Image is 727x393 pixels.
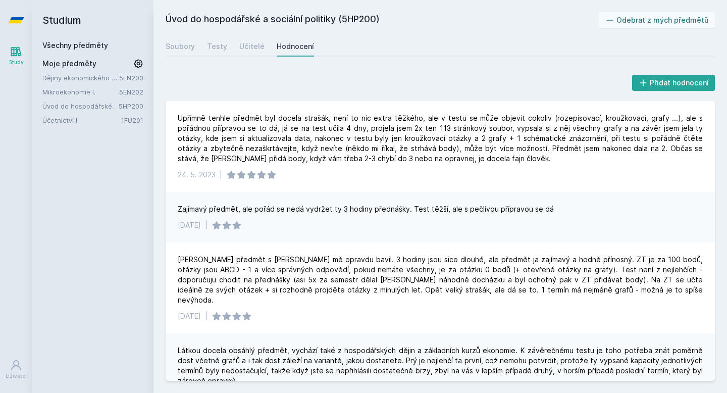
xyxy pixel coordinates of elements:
[42,101,119,111] a: Úvod do hospodářské a sociální politiky
[632,75,715,91] button: Přidat hodnocení
[119,88,143,96] a: 5EN202
[42,59,96,69] span: Moje předměty
[166,12,599,28] h2: Úvod do hospodářské a sociální politiky (5HP200)
[178,220,201,230] div: [DATE]
[277,41,314,52] div: Hodnocení
[121,116,143,124] a: 1FU201
[42,73,119,83] a: Dějiny ekonomického myšlení
[239,36,265,57] a: Učitelé
[205,220,207,230] div: |
[207,41,227,52] div: Testy
[42,115,121,125] a: Účetnictví I.
[119,102,143,110] a: 5HP200
[42,41,108,50] a: Všechny předměty
[178,255,703,305] div: [PERSON_NAME] předmět s [PERSON_NAME] mě opravdu bavil. 3 hodiny jsou sice dlouhé, ale předmět ja...
[205,311,207,321] div: |
[166,36,195,57] a: Soubory
[220,170,222,180] div: |
[42,87,119,97] a: Mikroekonomie I.
[207,36,227,57] a: Testy
[9,59,24,66] div: Study
[178,204,554,214] div: Zajímavý předmět, ale pořád se nedá vydržet ty 3 hodiny přednášky. Test těžší, ale s pečlivou pří...
[277,36,314,57] a: Hodnocení
[178,113,703,164] div: Upřímně tenhle předmět byl docela strašák, není to nic extra těžkého, ale v testu se může objevit...
[2,40,30,71] a: Study
[119,74,143,82] a: 5EN200
[2,354,30,385] a: Uživatel
[178,311,201,321] div: [DATE]
[599,12,715,28] button: Odebrat z mých předmětů
[166,41,195,52] div: Soubory
[178,346,703,386] div: Látkou docela obsáhlý předmět, vychází také z hospodářských dějin a základních kurzů ekonomie. K ...
[6,372,27,380] div: Uživatel
[178,170,216,180] div: 24. 5. 2023
[239,41,265,52] div: Učitelé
